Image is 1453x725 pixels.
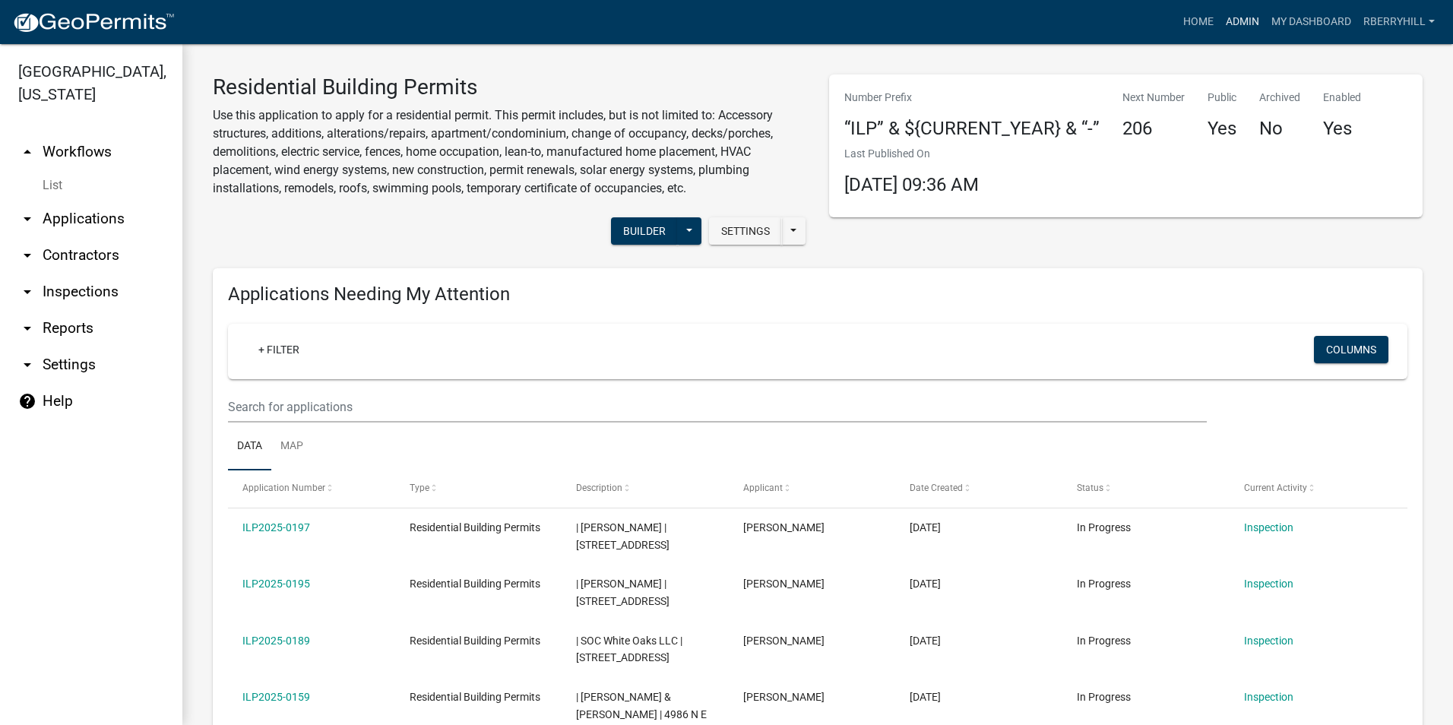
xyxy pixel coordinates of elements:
h4: Yes [1208,118,1236,140]
span: Johhny Shcwartz [743,691,825,703]
span: [DATE] 09:36 AM [844,174,979,195]
p: Enabled [1323,90,1361,106]
button: Builder [611,217,678,245]
a: ILP2025-0195 [242,578,310,590]
p: Next Number [1122,90,1185,106]
span: Application Number [242,483,325,493]
i: arrow_drop_up [18,143,36,161]
datatable-header-cell: Application Number [228,470,395,507]
i: arrow_drop_down [18,210,36,228]
span: 07/31/2025 [910,521,941,533]
p: Number Prefix [844,90,1100,106]
span: | Barrientos, Pedro | 1413 S 2ND ST [576,521,670,551]
span: Status [1077,483,1103,493]
h4: 206 [1122,118,1185,140]
a: ILP2025-0189 [242,635,310,647]
h4: No [1259,118,1300,140]
span: 07/31/2025 [910,578,941,590]
a: Inspection [1244,578,1293,590]
i: arrow_drop_down [18,356,36,374]
datatable-header-cell: Date Created [895,470,1062,507]
a: Admin [1220,8,1265,36]
span: Residential Building Permits [410,521,540,533]
i: help [18,392,36,410]
a: Data [228,423,271,471]
a: Map [271,423,312,471]
span: | Barrientos, Pedro | 1056 S MAIN ST [576,578,670,607]
span: Type [410,483,429,493]
span: Residential Building Permits [410,578,540,590]
span: 07/30/2025 [910,635,941,647]
span: In Progress [1077,691,1131,703]
span: | SOC White Oaks LLC | 7145 S MERIDIAN ST [576,635,682,664]
h4: Yes [1323,118,1361,140]
input: Search for applications [228,391,1207,423]
span: Applicant [743,483,783,493]
span: Pedro Barrientos [743,578,825,590]
datatable-header-cell: Status [1062,470,1230,507]
a: Inspection [1244,521,1293,533]
datatable-header-cell: Current Activity [1229,470,1396,507]
a: rberryhill [1357,8,1441,36]
span: Residential Building Permits [410,635,540,647]
h4: Applications Needing My Attention [228,283,1407,306]
a: My Dashboard [1265,8,1357,36]
span: Nolan Baker [743,635,825,647]
a: Inspection [1244,691,1293,703]
button: Settings [709,217,782,245]
span: Residential Building Permits [410,691,540,703]
button: Columns [1314,336,1388,363]
span: 06/25/2025 [910,691,941,703]
datatable-header-cell: Type [395,470,562,507]
h4: “ILP” & ${CURRENT_YEAR} & “-” [844,118,1100,140]
a: Inspection [1244,635,1293,647]
i: arrow_drop_down [18,319,36,337]
span: Current Activity [1244,483,1307,493]
i: arrow_drop_down [18,246,36,264]
p: Last Published On [844,146,979,162]
span: Description [576,483,622,493]
span: In Progress [1077,521,1131,533]
datatable-header-cell: Description [562,470,729,507]
a: ILP2025-0197 [242,521,310,533]
a: + Filter [246,336,312,363]
span: Pedro Barrientos [743,521,825,533]
p: Public [1208,90,1236,106]
p: Use this application to apply for a residential permit. This permit includes, but is not limited ... [213,106,806,198]
a: Home [1177,8,1220,36]
i: arrow_drop_down [18,283,36,301]
h3: Residential Building Permits [213,74,806,100]
span: Date Created [910,483,963,493]
span: In Progress [1077,635,1131,647]
span: In Progress [1077,578,1131,590]
p: Archived [1259,90,1300,106]
datatable-header-cell: Applicant [729,470,896,507]
a: ILP2025-0159 [242,691,310,703]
